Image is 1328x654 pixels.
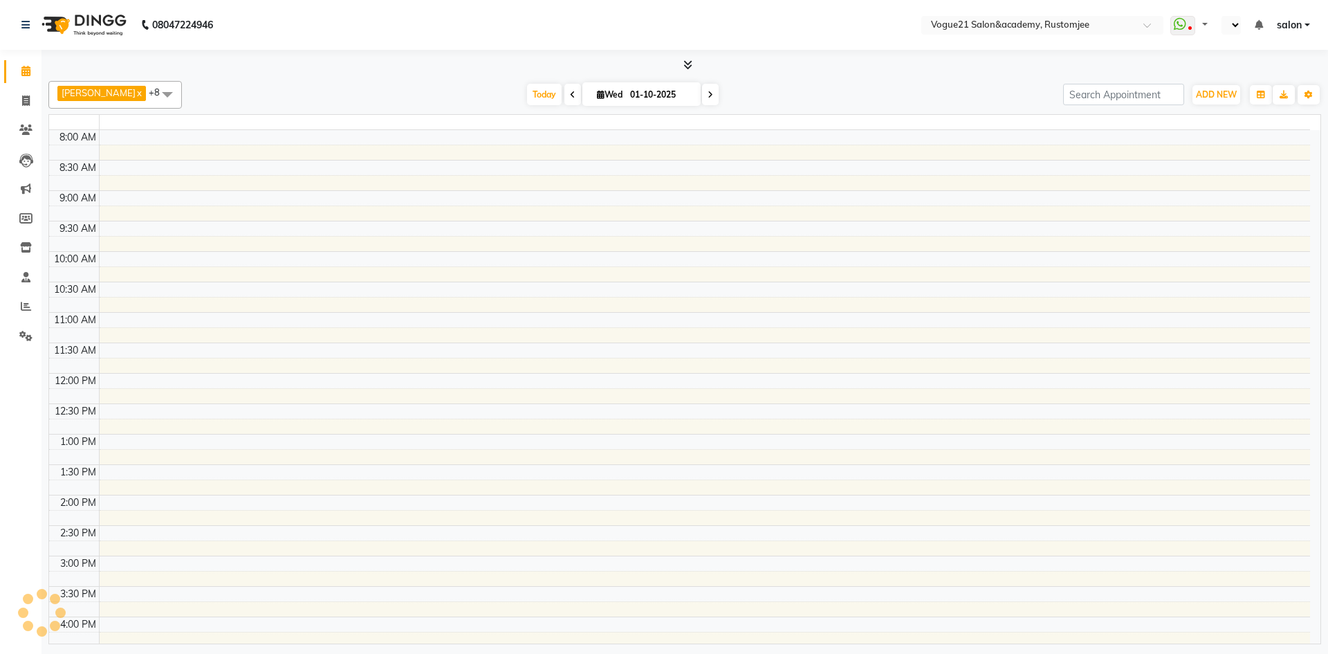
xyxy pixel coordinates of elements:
div: 9:30 AM [57,221,99,236]
div: 4:00 PM [57,617,99,632]
b: 08047224946 [152,6,213,44]
span: ADD NEW [1196,89,1237,100]
div: 8:00 AM [57,130,99,145]
div: 11:30 AM [51,343,99,358]
div: 3:00 PM [57,556,99,571]
span: Today [527,84,562,105]
div: 10:30 AM [51,282,99,297]
span: [PERSON_NAME] [62,87,136,98]
div: 1:00 PM [57,435,99,449]
div: 1:30 PM [57,465,99,480]
span: Wed [593,89,626,100]
div: 10:00 AM [51,252,99,266]
div: 11:00 AM [51,313,99,327]
span: +8 [149,87,170,98]
div: 8:30 AM [57,161,99,175]
input: 2025-10-01 [626,84,695,105]
div: 12:00 PM [52,374,99,388]
button: ADD NEW [1192,85,1240,105]
input: Search Appointment [1063,84,1184,105]
div: 12:30 PM [52,404,99,419]
div: 9:00 AM [57,191,99,206]
img: logo [35,6,130,44]
span: salon [1277,18,1302,33]
div: 2:00 PM [57,496,99,510]
div: 3:30 PM [57,587,99,601]
div: 2:30 PM [57,526,99,541]
a: x [136,87,142,98]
